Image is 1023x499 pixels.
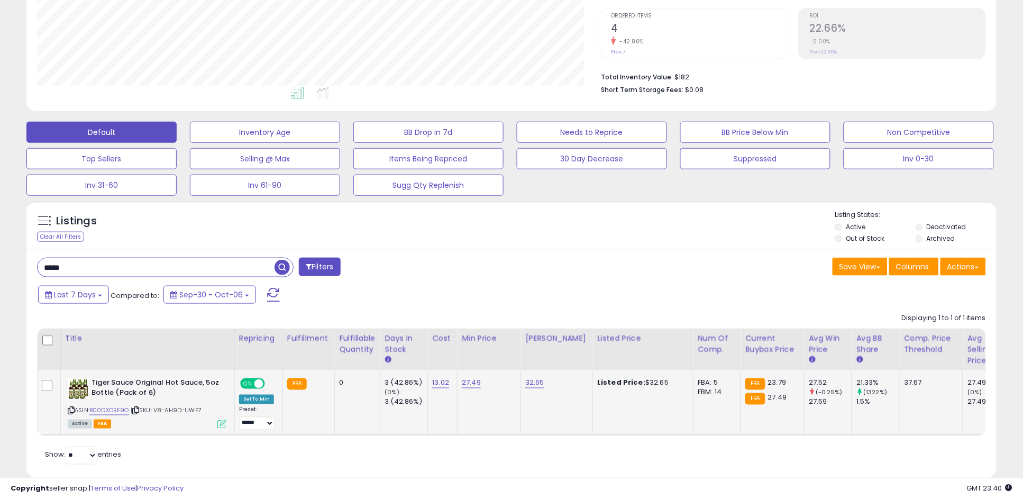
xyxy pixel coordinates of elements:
small: (1322%) [864,388,888,397]
small: (-0.25%) [816,388,843,397]
span: Columns [896,261,929,272]
span: | SKU: V8-AH9D-UWF7 [131,406,202,415]
small: FBA [745,378,765,390]
button: 30 Day Decrease [517,148,667,169]
button: Top Sellers [26,148,177,169]
div: 3 (42.86%) [385,378,427,388]
button: Last 7 Days [38,286,109,304]
small: Prev: 7 [611,49,626,55]
span: Last 7 Days [54,289,96,300]
button: Non Competitive [844,122,994,143]
span: Show: entries [45,450,121,460]
button: Inventory Age [190,122,340,143]
div: $32.65 [597,378,685,388]
div: 27.52 [809,378,852,388]
span: Sep-30 - Oct-06 [179,289,243,300]
div: Min Price [462,333,516,344]
span: FBA [94,420,112,429]
a: Privacy Policy [137,483,184,493]
small: Prev: 22.66% [810,49,837,55]
div: Fulfillable Quantity [339,333,376,355]
div: [PERSON_NAME] [525,333,588,344]
label: Deactivated [927,222,966,231]
div: Avg BB Share [856,333,895,355]
p: Listing States: [835,210,997,220]
div: Num of Comp. [698,333,736,355]
label: Out of Stock [846,234,885,243]
button: Actions [940,258,986,276]
a: 27.49 [462,378,481,388]
div: seller snap | | [11,484,184,494]
div: 3 (42.86%) [385,397,427,407]
div: 27.49 [967,378,1010,388]
img: 51dRH8NsOtL._SL40_.jpg [68,378,89,400]
div: 27.59 [809,397,852,407]
span: All listings currently available for purchase on Amazon [68,420,92,429]
small: FBA [287,378,307,390]
small: Avg Win Price. [809,355,815,365]
small: (0%) [967,388,982,397]
div: Set To Min [239,395,275,404]
div: Current Buybox Price [745,333,800,355]
div: Listed Price [597,333,689,344]
div: FBA: 5 [698,378,733,388]
b: Short Term Storage Fees: [601,85,684,94]
label: Archived [927,234,955,243]
div: Clear All Filters [37,232,84,242]
div: Displaying 1 to 1 of 1 items [902,313,986,323]
span: Compared to: [111,291,159,301]
div: Avg Win Price [809,333,847,355]
div: FBM: 14 [698,388,733,397]
small: Avg BB Share. [856,355,863,365]
button: Inv 61-90 [190,175,340,196]
button: BB Drop in 7d [353,122,504,143]
div: Comp. Price Threshold [904,333,958,355]
span: OFF [263,379,280,388]
div: Fulfillment [287,333,330,344]
button: Inv 31-60 [26,175,177,196]
span: 27.49 [768,393,787,403]
span: $0.08 [686,85,704,95]
small: Days In Stock. [385,355,391,365]
button: Suppressed [680,148,830,169]
button: Inv 0-30 [844,148,994,169]
div: Cost [432,333,453,344]
span: ON [241,379,254,388]
div: Days In Stock [385,333,423,355]
h2: 22.66% [810,22,985,37]
a: B00DXORF9O [89,406,129,415]
div: Preset: [239,406,275,430]
button: Default [26,122,177,143]
span: 23.79 [768,378,787,388]
div: ASIN: [68,378,226,428]
small: -42.86% [616,38,644,46]
button: Save View [833,258,888,276]
div: 21.33% [856,378,899,388]
button: Sep-30 - Oct-06 [163,286,256,304]
small: 0.00% [810,38,831,46]
div: 27.49 [967,397,1010,407]
span: Ordered Items [611,13,787,19]
b: Total Inventory Value: [601,72,673,81]
button: Sugg Qty Replenish [353,175,504,196]
button: BB Price Below Min [680,122,830,143]
button: Items Being Repriced [353,148,504,169]
div: Title [65,333,230,344]
strong: Copyright [11,483,49,493]
b: Tiger Sauce Original Hot Sauce, 5oz Bottle (Pack of 6) [92,378,220,401]
b: Listed Price: [597,378,645,388]
small: FBA [745,393,765,405]
small: (0%) [385,388,399,397]
span: 2025-10-14 23:40 GMT [967,483,1012,493]
li: $182 [601,70,978,83]
div: 1.5% [856,397,899,407]
label: Active [846,222,866,231]
a: 13.02 [432,378,449,388]
h2: 4 [611,22,787,37]
h5: Listings [56,214,97,229]
button: Columns [889,258,939,276]
div: 0 [339,378,372,388]
div: Repricing [239,333,278,344]
button: Needs to Reprice [517,122,667,143]
button: Selling @ Max [190,148,340,169]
